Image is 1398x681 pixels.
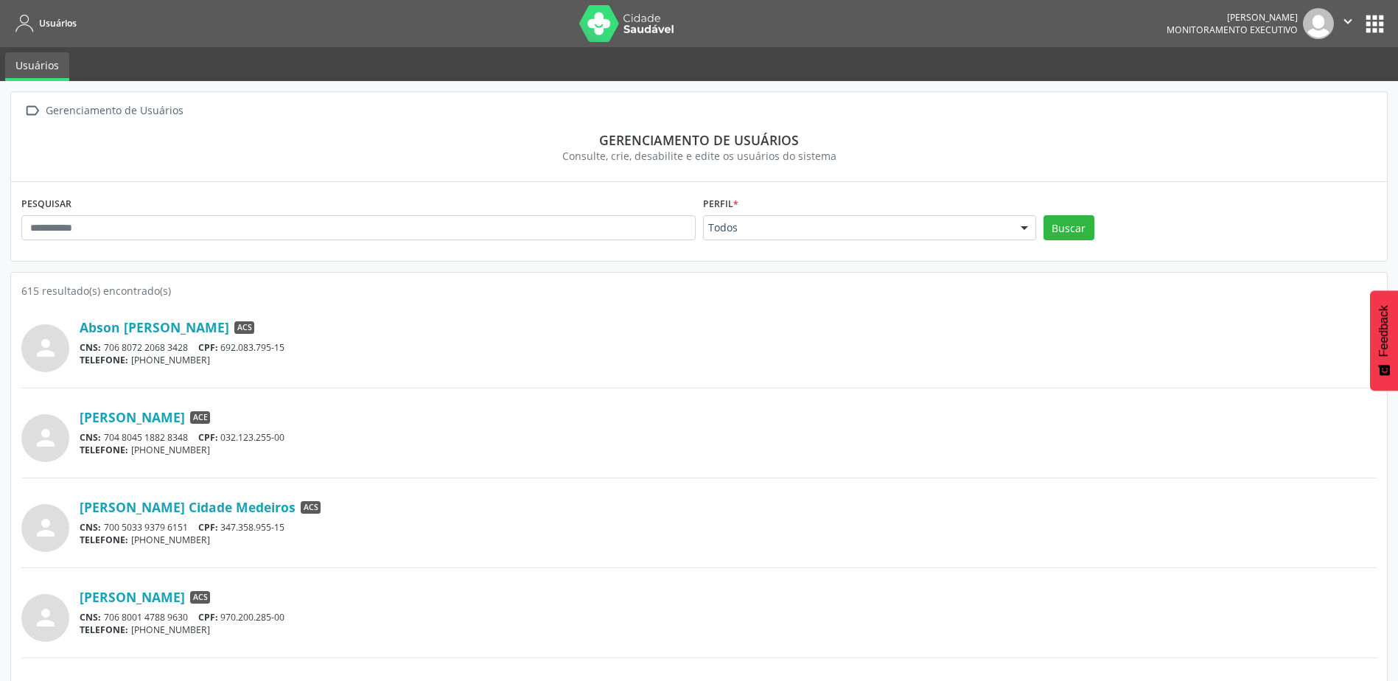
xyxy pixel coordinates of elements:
a: Usuários [5,52,69,81]
button:  [1334,8,1362,39]
a: Abson [PERSON_NAME] [80,319,229,335]
span: ACS [234,321,254,335]
a: [PERSON_NAME] Cidade Medeiros [80,499,296,515]
span: Monitoramento Executivo [1167,24,1298,36]
a: [PERSON_NAME] [80,409,185,425]
span: CNS: [80,341,101,354]
div: 706 8072 2068 3428 692.083.795-15 [80,341,1377,354]
a: Usuários [10,11,77,35]
button: apps [1362,11,1388,37]
span: CPF: [198,431,218,444]
div: [PHONE_NUMBER] [80,354,1377,366]
span: CPF: [198,341,218,354]
span: Feedback [1377,305,1391,357]
div: Gerenciamento de usuários [32,132,1366,148]
span: CNS: [80,611,101,624]
div: 615 resultado(s) encontrado(s) [21,283,1377,298]
div: 706 8001 4788 9630 970.200.285-00 [80,611,1377,624]
i:  [1340,13,1356,29]
span: ACE [190,411,210,425]
button: Buscar [1044,215,1094,240]
i:  [21,100,43,122]
span: CNS: [80,431,101,444]
div: [PHONE_NUMBER] [80,534,1377,546]
span: Usuários [39,17,77,29]
a: [PERSON_NAME] [80,589,185,605]
div: 700 5033 9379 6151 347.358.955-15 [80,521,1377,534]
i: person [32,335,59,361]
label: PESQUISAR [21,192,71,215]
span: CPF: [198,521,218,534]
label: Perfil [703,192,738,215]
i: person [32,604,59,631]
div: [PHONE_NUMBER] [80,624,1377,636]
span: CPF: [198,611,218,624]
div: Consulte, crie, desabilite e edite os usuários do sistema [32,148,1366,164]
span: TELEFONE: [80,624,128,636]
span: TELEFONE: [80,444,128,456]
span: TELEFONE: [80,354,128,366]
span: ACS [301,501,321,514]
div: Gerenciamento de Usuários [43,100,186,122]
div: 704 8045 1882 8348 032.123.255-00 [80,431,1377,444]
span: ACS [190,591,210,604]
span: CNS: [80,521,101,534]
span: Todos [708,220,1006,235]
span: TELEFONE: [80,534,128,546]
a:  Gerenciamento de Usuários [21,100,186,122]
div: [PERSON_NAME] [1167,11,1298,24]
i: person [32,425,59,451]
button: Feedback - Mostrar pesquisa [1370,290,1398,391]
div: [PHONE_NUMBER] [80,444,1377,456]
i: person [32,514,59,541]
img: img [1303,8,1334,39]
